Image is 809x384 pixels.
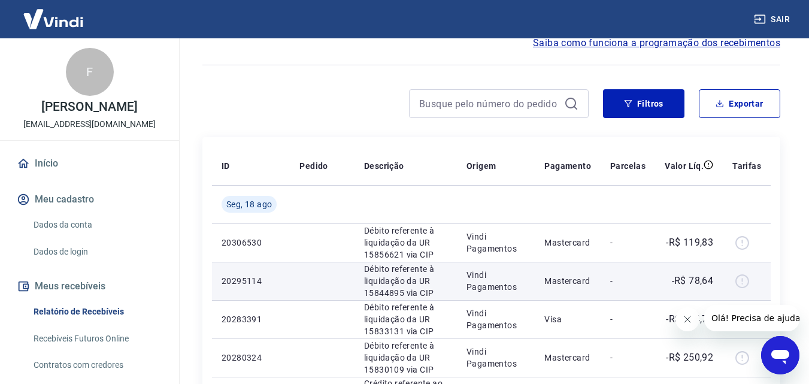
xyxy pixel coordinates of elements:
a: Início [14,150,165,177]
span: Olá! Precisa de ajuda? [7,8,101,18]
iframe: Mensagem da empresa [704,305,799,331]
p: Origem [466,160,496,172]
p: Débito referente à liquidação da UR 15856621 via CIP [364,225,447,261]
button: Filtros [603,89,684,118]
img: Vindi [14,1,92,37]
p: Débito referente à liquidação da UR 15833131 via CIP [364,301,447,337]
p: [PERSON_NAME] [41,101,137,113]
p: Débito referente à liquidação da UR 15830109 via CIP [364,340,447,376]
p: Vindi Pagamentos [466,307,525,331]
a: Relatório de Recebíveis [29,300,165,324]
a: Dados de login [29,240,165,264]
p: - [610,275,646,287]
p: -R$ 250,92 [666,350,713,365]
p: Tarifas [732,160,761,172]
p: Descrição [364,160,404,172]
p: Parcelas [610,160,646,172]
p: Mastercard [544,237,591,249]
input: Busque pelo número do pedido [419,95,559,113]
button: Meu cadastro [14,186,165,213]
p: Pedido [299,160,328,172]
p: Débito referente à liquidação da UR 15844895 via CIP [364,263,447,299]
button: Meus recebíveis [14,273,165,300]
a: Contratos com credores [29,353,165,377]
p: - [610,352,646,364]
p: Pagamento [544,160,591,172]
p: Mastercard [544,275,591,287]
p: - [610,237,646,249]
p: 20283391 [222,313,280,325]
span: Seg, 18 ago [226,198,272,210]
p: -R$ 174,77 [666,312,713,326]
p: -R$ 78,64 [672,274,714,288]
p: Visa [544,313,591,325]
iframe: Fechar mensagem [675,307,699,331]
div: F [66,48,114,96]
p: Vindi Pagamentos [466,269,525,293]
p: Mastercard [544,352,591,364]
a: Recebíveis Futuros Online [29,326,165,351]
p: 20306530 [222,237,280,249]
button: Exportar [699,89,780,118]
p: 20280324 [222,352,280,364]
p: ID [222,160,230,172]
p: Vindi Pagamentos [466,231,525,255]
a: Dados da conta [29,213,165,237]
p: Valor Líq. [665,160,704,172]
p: Vindi Pagamentos [466,346,525,370]
p: [EMAIL_ADDRESS][DOMAIN_NAME] [23,118,156,131]
p: -R$ 119,83 [666,235,713,250]
button: Sair [752,8,795,31]
iframe: Botão para abrir a janela de mensagens [761,336,799,374]
a: Saiba como funciona a programação dos recebimentos [533,36,780,50]
p: - [610,313,646,325]
p: 20295114 [222,275,280,287]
